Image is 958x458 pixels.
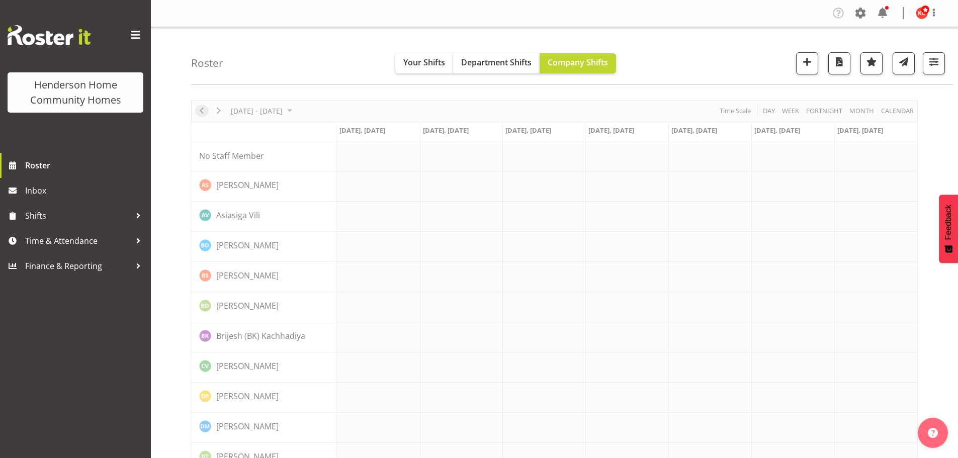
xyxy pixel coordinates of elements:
button: Send a list of all shifts for the selected filtered period to all rostered employees. [893,52,915,74]
button: Highlight an important date within the roster. [860,52,883,74]
span: Department Shifts [461,57,532,68]
img: Rosterit website logo [8,25,91,45]
div: Henderson Home Community Homes [18,77,133,108]
button: Company Shifts [540,53,616,73]
button: Department Shifts [453,53,540,73]
button: Download a PDF of the roster according to the set date range. [828,52,850,74]
h4: Roster [191,57,223,69]
img: kirsty-crossley8517.jpg [916,7,928,19]
span: Company Shifts [548,57,608,68]
span: Finance & Reporting [25,258,131,273]
img: help-xxl-2.png [928,428,938,438]
span: Inbox [25,183,146,198]
span: Your Shifts [403,57,445,68]
button: Your Shifts [395,53,453,73]
span: Feedback [944,205,953,240]
button: Feedback - Show survey [939,195,958,263]
button: Filter Shifts [923,52,945,74]
span: Roster [25,158,146,173]
button: Add a new shift [796,52,818,74]
span: Time & Attendance [25,233,131,248]
span: Shifts [25,208,131,223]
